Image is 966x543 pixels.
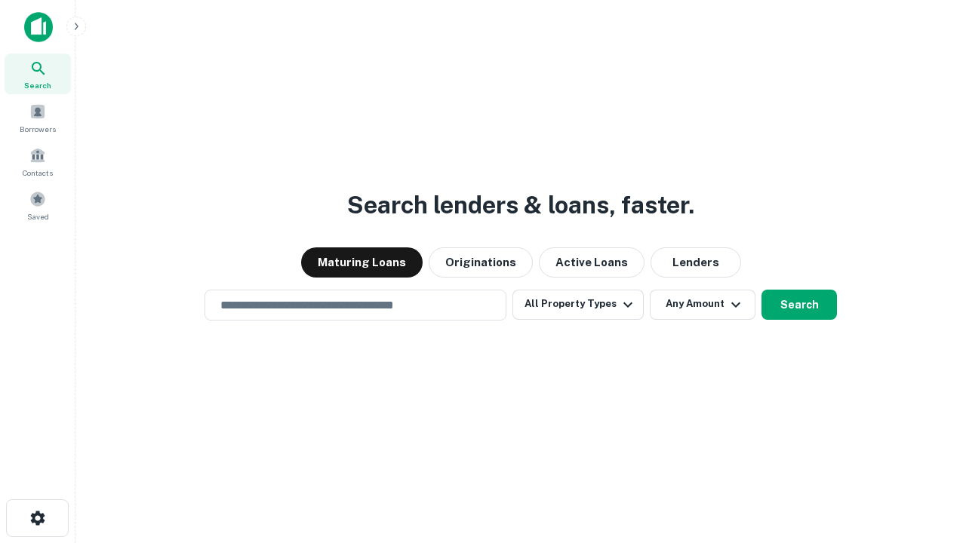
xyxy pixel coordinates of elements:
[24,12,53,42] img: capitalize-icon.png
[650,290,755,320] button: Any Amount
[5,97,71,138] a: Borrowers
[20,123,56,135] span: Borrowers
[27,210,49,222] span: Saved
[5,141,71,182] a: Contacts
[761,290,837,320] button: Search
[429,247,533,278] button: Originations
[651,247,741,278] button: Lenders
[5,185,71,225] a: Saved
[512,290,644,320] button: All Property Types
[347,187,694,223] h3: Search lenders & loans, faster.
[539,247,645,278] button: Active Loans
[5,54,71,94] a: Search
[891,422,966,495] iframe: Chat Widget
[23,167,53,179] span: Contacts
[24,79,51,91] span: Search
[301,247,423,278] button: Maturing Loans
